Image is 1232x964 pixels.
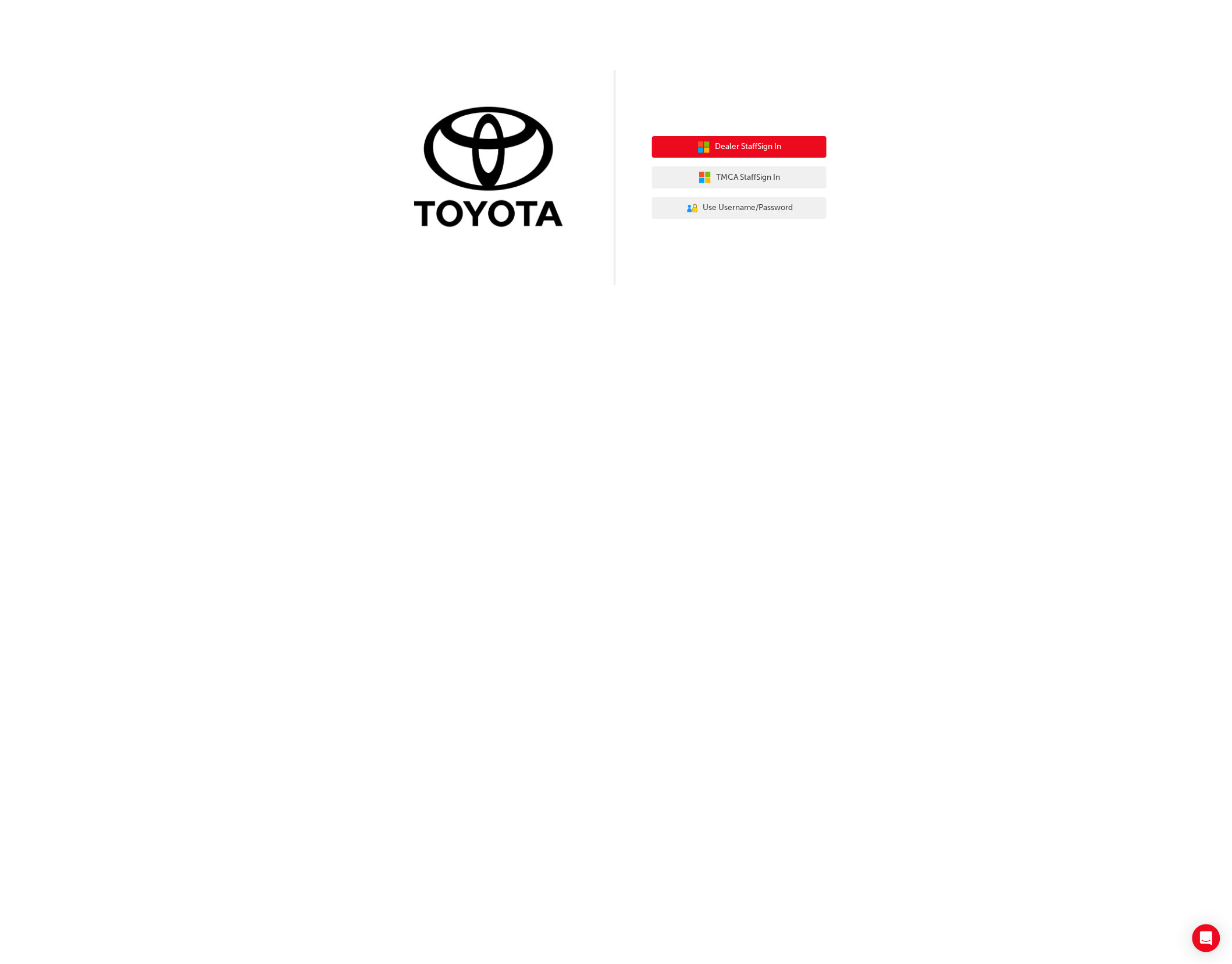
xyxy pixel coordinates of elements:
[652,197,827,219] button: Use Username/Password
[715,140,781,154] span: Dealer Staff Sign In
[1192,924,1220,952] div: Open Intercom Messenger
[405,104,580,233] img: Trak
[716,171,780,184] span: TMCA Staff Sign In
[703,201,793,215] span: Use Username/Password
[652,166,827,188] button: TMCA StaffSign In
[652,136,827,158] button: Dealer StaffSign In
